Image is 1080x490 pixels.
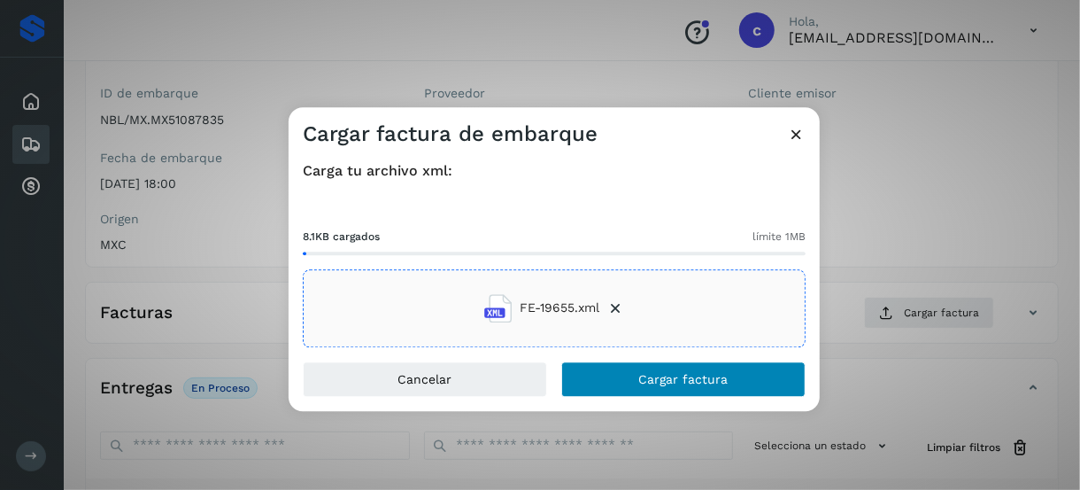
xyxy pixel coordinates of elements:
[639,373,729,385] span: Cargar factura
[303,362,547,397] button: Cancelar
[752,229,806,245] span: límite 1MB
[303,162,806,179] h4: Carga tu archivo xml:
[303,229,380,245] span: 8.1KB cargados
[303,121,598,147] h3: Cargar factura de embarque
[561,362,806,397] button: Cargar factura
[398,373,452,385] span: Cancelar
[520,299,599,318] span: FE-19655.xml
